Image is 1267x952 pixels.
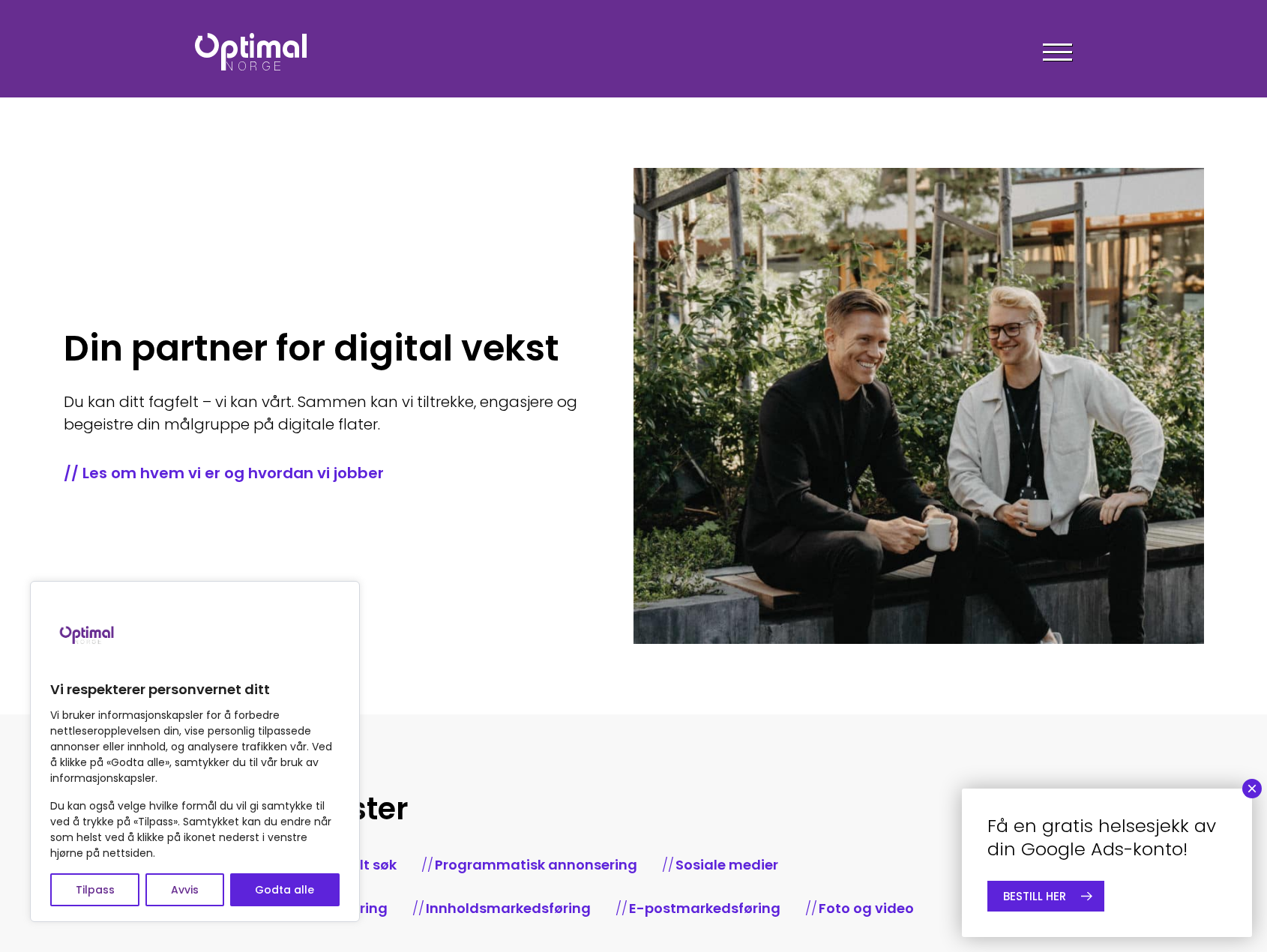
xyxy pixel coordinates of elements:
p: Vi bruker informasjonskapsler for å forbedre nettleseropplevelsen din, vise personlig tilpassede ... [50,708,340,786]
p: Vi respekterer personvernet ditt [50,681,340,699]
a: Betalt søk [328,855,397,874]
a: // Les om hvem vi er og hvordan vi jobber [64,463,589,483]
button: Godta alle [230,873,340,906]
div: Vi respekterer personvernet ditt [30,581,360,922]
h1: Din partner for digital vekst [64,328,589,370]
a: E-postmarkedsføring [629,899,780,918]
h2: Våre tjenester [195,789,1072,828]
button: Avvis [145,873,223,906]
img: Brand logo [50,597,125,672]
a: BESTILL HER [987,881,1104,912]
button: Close [1242,779,1262,798]
a: Programmatisk annonsering [435,855,637,874]
p: Du kan ditt fagfelt – vi kan vårt. Sammen kan vi tiltrekke, engasjere og begeistre din målgruppe ... [64,391,589,436]
a: Foto og video [819,899,914,918]
a: Sosiale medier [675,855,778,874]
img: Optimal Norge [195,33,307,70]
button: Tilpass [50,873,139,906]
a: Innholdsmarkedsføring [426,899,591,918]
h4: Få en gratis helsesjekk av din Google Ads-konto! [987,814,1227,861]
p: Du kan også velge hvilke formål du vil gi samtykke til ved å trykke på «Tilpass». Samtykket kan d... [50,798,340,861]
